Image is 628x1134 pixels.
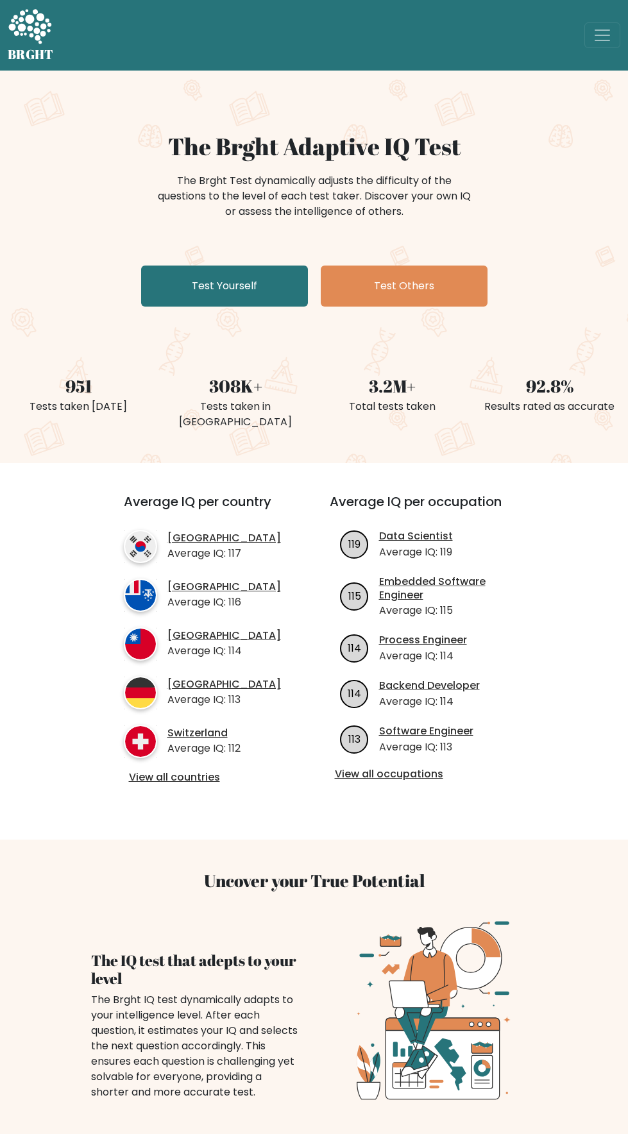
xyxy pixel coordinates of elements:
[124,676,157,709] img: country
[348,686,361,701] text: 114
[322,373,464,399] div: 3.2M+
[330,494,520,525] h3: Average IQ per occupation
[335,768,515,781] a: View all occupations
[584,22,620,48] button: Toggle navigation
[167,546,281,561] p: Average IQ: 117
[129,771,278,784] a: View all countries
[379,575,520,602] a: Embedded Software Engineer
[124,725,157,758] img: country
[379,530,453,543] a: Data Scientist
[91,870,538,891] h3: Uncover your True Potential
[8,399,149,414] div: Tests taken [DATE]
[8,47,54,62] h5: BRGHT
[348,641,361,656] text: 114
[167,741,241,756] p: Average IQ: 112
[379,603,520,618] p: Average IQ: 115
[165,373,307,399] div: 308K+
[154,173,475,219] div: The Brght Test dynamically adjusts the difficulty of the questions to the level of each test take...
[8,5,54,65] a: BRGHT
[379,694,480,709] p: Average IQ: 114
[124,579,157,612] img: country
[124,530,157,563] img: country
[8,373,149,399] div: 951
[167,595,281,610] p: Average IQ: 116
[348,537,361,552] text: 119
[167,532,281,545] a: [GEOGRAPHIC_DATA]
[379,634,467,647] a: Process Engineer
[379,725,473,738] a: Software Engineer
[379,545,453,560] p: Average IQ: 119
[379,648,467,664] p: Average IQ: 114
[167,629,281,643] a: [GEOGRAPHIC_DATA]
[479,373,620,399] div: 92.8%
[379,740,473,755] p: Average IQ: 113
[322,399,464,414] div: Total tests taken
[8,132,620,160] h1: The Brght Adaptive IQ Test
[348,589,361,604] text: 115
[321,266,488,307] a: Test Others
[167,692,281,707] p: Average IQ: 113
[124,494,284,525] h3: Average IQ per country
[167,727,241,740] a: Switzerland
[141,266,308,307] a: Test Yourself
[167,678,281,691] a: [GEOGRAPHIC_DATA]
[167,643,281,659] p: Average IQ: 114
[91,951,299,987] h4: The IQ test that adepts to your level
[91,992,299,1100] div: The Brght IQ test dynamically adapts to your intelligence level. After each question, it estimate...
[167,580,281,594] a: [GEOGRAPHIC_DATA]
[165,399,307,430] div: Tests taken in [GEOGRAPHIC_DATA]
[379,679,480,693] a: Backend Developer
[124,627,157,661] img: country
[348,732,361,747] text: 113
[479,399,620,414] div: Results rated as accurate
